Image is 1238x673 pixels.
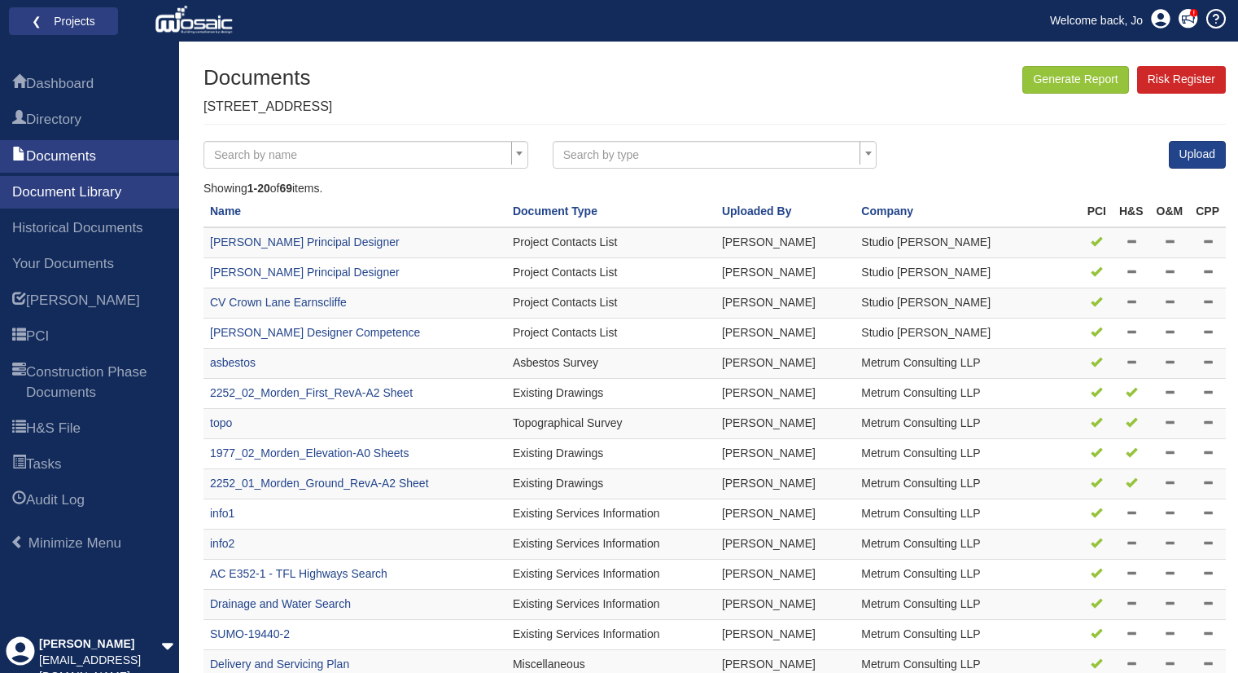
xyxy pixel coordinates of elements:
td: Metrum Consulting LLP [855,379,1080,409]
td: Existing Services Information [506,560,715,590]
a: SUMO-19440-2 [210,627,290,640]
td: Existing Drawings [506,469,715,499]
a: asbestos [210,356,256,369]
a: CV Crown Lane Earnscliffe [210,296,347,309]
a: 1977_02_Morden_Elevation-A0 Sheets [210,446,409,460]
span: Directory [12,111,26,130]
a: topo [210,416,232,429]
span: Minimize Menu [11,535,24,549]
a: 2252_02_Morden_First_RevA-A2 Sheet [210,386,413,399]
a: Drainage and Water Search [210,597,351,610]
td: Existing Drawings [506,439,715,469]
td: Metrum Consulting LLP [855,590,1080,620]
span: Documents [26,147,96,166]
td: [PERSON_NAME] [715,349,855,379]
td: [PERSON_NAME] [715,379,855,409]
td: Metrum Consulting LLP [855,499,1080,530]
h1: Documents [203,66,332,90]
a: [PERSON_NAME] Principal Designer [210,266,400,279]
a: Company [861,205,913,218]
td: Studio [PERSON_NAME] [855,227,1080,257]
td: Project Contacts List [506,319,715,349]
b: 69 [279,182,292,195]
a: Upload [1169,141,1226,169]
td: [PERSON_NAME] [715,319,855,349]
span: HARI [12,292,26,311]
a: info2 [210,537,234,550]
td: [PERSON_NAME] [715,620,855,650]
td: Studio [PERSON_NAME] [855,288,1080,319]
td: Metrum Consulting LLP [855,620,1080,650]
a: [PERSON_NAME] Principal Designer [210,235,400,249]
a: Document Type [513,205,597,218]
button: Generate Report [1022,66,1128,94]
span: Construction Phase Documents [26,363,167,402]
span: Dashboard [12,75,26,95]
span: H&S File [12,420,26,439]
a: [PERSON_NAME] Designer Competence [210,326,420,339]
a: AC E352-1 - TFL Highways Search [210,567,387,580]
th: PCI [1081,197,1113,227]
td: Metrum Consulting LLP [855,560,1080,590]
td: [PERSON_NAME] [715,560,855,590]
span: H&S File [26,419,81,438]
a: Delivery and Servicing Plan [210,658,349,671]
td: [PERSON_NAME] [715,288,855,319]
th: H&S [1113,197,1150,227]
td: Project Contacts List [506,258,715,288]
td: [PERSON_NAME] [715,469,855,499]
th: CPP [1189,197,1226,227]
a: info1 [210,507,234,520]
span: Your Documents [12,254,114,274]
span: HARI [26,291,140,310]
span: Documents [12,147,26,167]
span: Search by name [214,148,297,161]
td: [PERSON_NAME] [715,530,855,560]
b: 1-20 [247,182,270,195]
span: Minimize Menu [28,535,121,551]
a: 2252_01_Morden_Ground_RevA-A2 Sheet [210,477,429,490]
td: [PERSON_NAME] [715,258,855,288]
td: Existing Services Information [506,590,715,620]
td: [PERSON_NAME] [715,499,855,530]
span: Tasks [26,455,61,474]
span: Search by type [563,148,639,161]
span: Historical Documents [12,218,143,238]
th: O&M [1150,197,1190,227]
td: Topographical Survey [506,409,715,439]
td: [PERSON_NAME] [715,227,855,257]
span: Dashboard [26,74,94,94]
span: Directory [26,110,81,130]
span: PCI [26,327,49,346]
span: Audit Log [26,490,85,510]
a: ❮ Projects [20,11,107,32]
td: [PERSON_NAME] [715,409,855,439]
td: Metrum Consulting LLP [855,530,1080,560]
td: Project Contacts List [506,288,715,319]
td: [PERSON_NAME] [715,590,855,620]
a: Welcome back, Jo [1038,8,1155,33]
span: Audit Log [12,491,26,511]
span: PCI [12,328,26,347]
td: Studio [PERSON_NAME] [855,319,1080,349]
td: Existing Drawings [506,379,715,409]
span: Construction Phase Documents [12,363,26,403]
td: Metrum Consulting LLP [855,409,1080,439]
td: Existing Services Information [506,530,715,560]
div: [PERSON_NAME] [39,636,161,653]
a: Name [210,205,241,218]
td: Metrum Consulting LLP [855,349,1080,379]
a: Risk Register [1137,66,1226,94]
td: Existing Services Information [506,499,715,530]
a: Uploaded By [722,205,792,218]
img: logo_white.png [155,4,237,37]
td: Metrum Consulting LLP [855,469,1080,499]
td: Studio [PERSON_NAME] [855,258,1080,288]
td: Existing Services Information [506,620,715,650]
span: Tasks [12,455,26,475]
td: Project Contacts List [506,227,715,257]
td: Metrum Consulting LLP [855,439,1080,469]
span: Document Library [12,183,121,202]
div: Showing of items. [203,181,1226,197]
p: [STREET_ADDRESS] [203,98,332,117]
